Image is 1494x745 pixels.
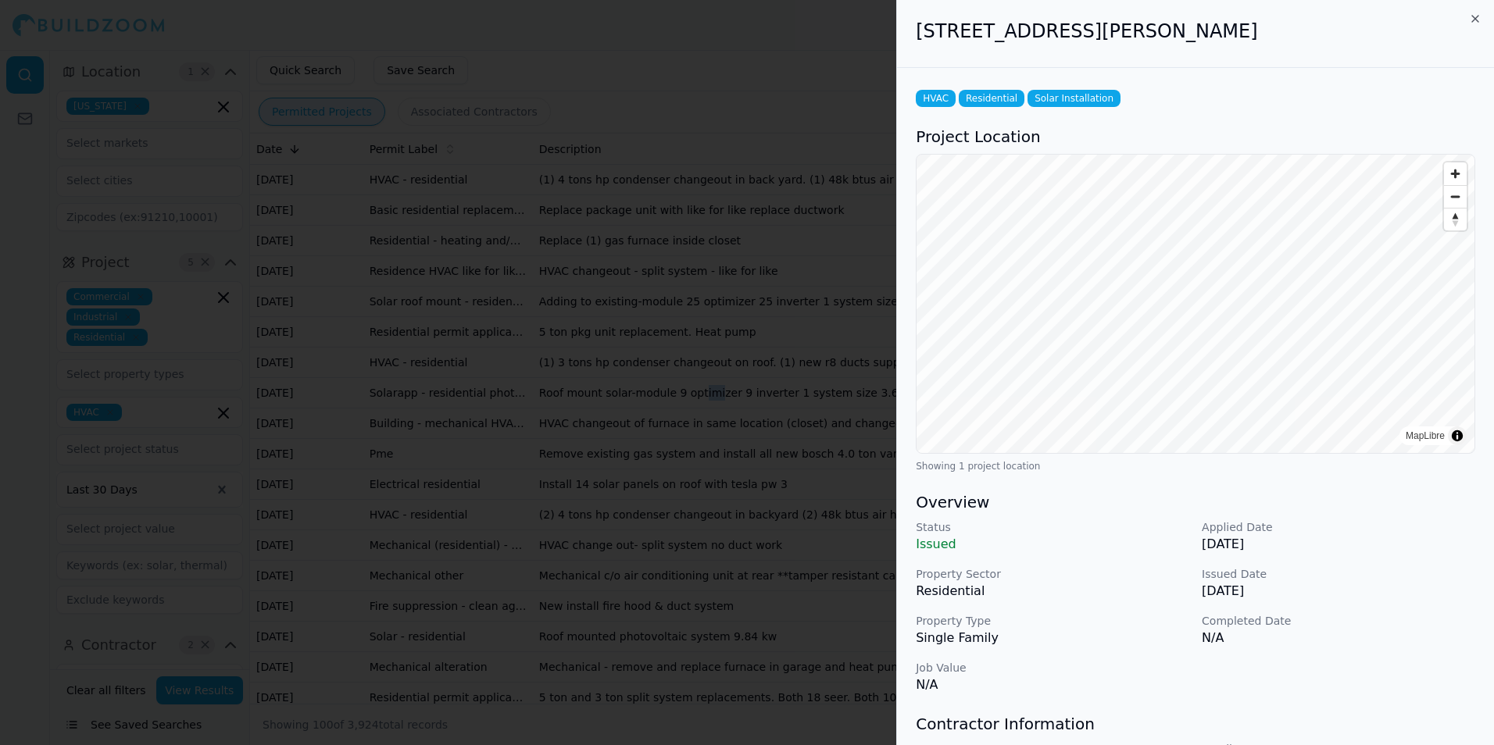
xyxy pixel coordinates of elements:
[1202,613,1475,629] p: Completed Date
[1444,162,1467,185] button: Zoom in
[916,613,1189,629] p: Property Type
[916,90,956,107] span: HVAC
[1202,582,1475,601] p: [DATE]
[1202,535,1475,554] p: [DATE]
[916,535,1189,554] p: Issued
[916,713,1475,735] h3: Contractor Information
[916,126,1475,148] h3: Project Location
[1444,208,1467,230] button: Reset bearing to north
[1448,426,1467,445] summary: Toggle attribution
[1028,90,1120,107] span: Solar Installation
[916,460,1475,472] div: Showing 1 project location
[916,675,1189,694] p: N/A
[916,629,1189,647] p: Single Family
[916,19,1475,44] h2: [STREET_ADDRESS][PERSON_NAME]
[916,660,1189,675] p: Job Value
[916,582,1189,601] p: Residential
[1406,430,1445,441] a: MapLibre
[959,90,1024,107] span: Residential
[917,155,1474,453] canvas: Map
[1202,519,1475,535] p: Applied Date
[916,566,1189,582] p: Property Sector
[1202,566,1475,582] p: Issued Date
[1202,629,1475,647] p: N/A
[916,519,1189,535] p: Status
[1444,185,1467,208] button: Zoom out
[916,491,1475,513] h3: Overview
